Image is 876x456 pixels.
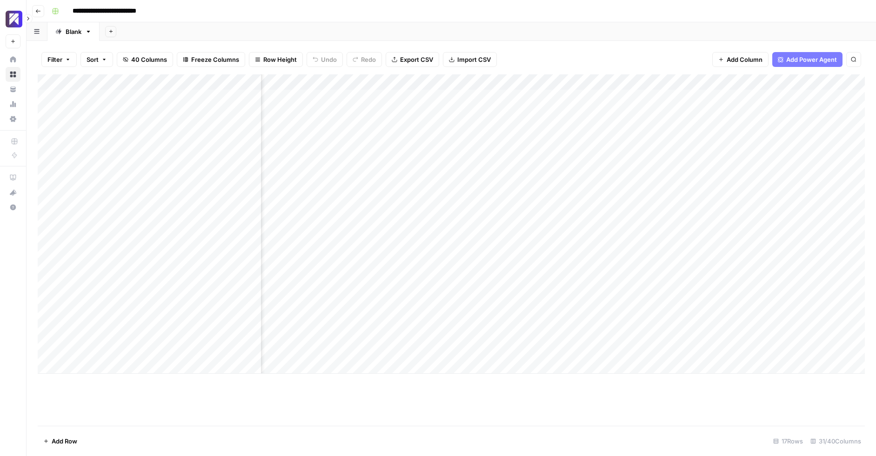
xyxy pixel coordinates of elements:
[177,52,245,67] button: Freeze Columns
[249,52,303,67] button: Row Height
[131,55,167,64] span: 40 Columns
[712,52,769,67] button: Add Column
[6,97,20,112] a: Usage
[772,52,843,67] button: Add Power Agent
[457,55,491,64] span: Import CSV
[6,52,20,67] a: Home
[87,55,99,64] span: Sort
[41,52,77,67] button: Filter
[6,185,20,199] div: What's new?
[80,52,113,67] button: Sort
[263,55,297,64] span: Row Height
[727,55,762,64] span: Add Column
[6,82,20,97] a: Your Data
[321,55,337,64] span: Undo
[347,52,382,67] button: Redo
[443,52,497,67] button: Import CSV
[6,7,20,31] button: Workspace: Overjet - Test
[6,200,20,215] button: Help + Support
[400,55,433,64] span: Export CSV
[361,55,376,64] span: Redo
[6,185,20,200] button: What's new?
[386,52,439,67] button: Export CSV
[47,55,62,64] span: Filter
[786,55,837,64] span: Add Power Agent
[6,11,22,27] img: Overjet - Test Logo
[47,22,100,41] a: Blank
[117,52,173,67] button: 40 Columns
[66,27,81,36] div: Blank
[191,55,239,64] span: Freeze Columns
[807,434,865,449] div: 31/40 Columns
[52,436,77,446] span: Add Row
[38,434,83,449] button: Add Row
[6,112,20,126] a: Settings
[6,170,20,185] a: AirOps Academy
[6,67,20,82] a: Browse
[769,434,807,449] div: 17 Rows
[307,52,343,67] button: Undo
